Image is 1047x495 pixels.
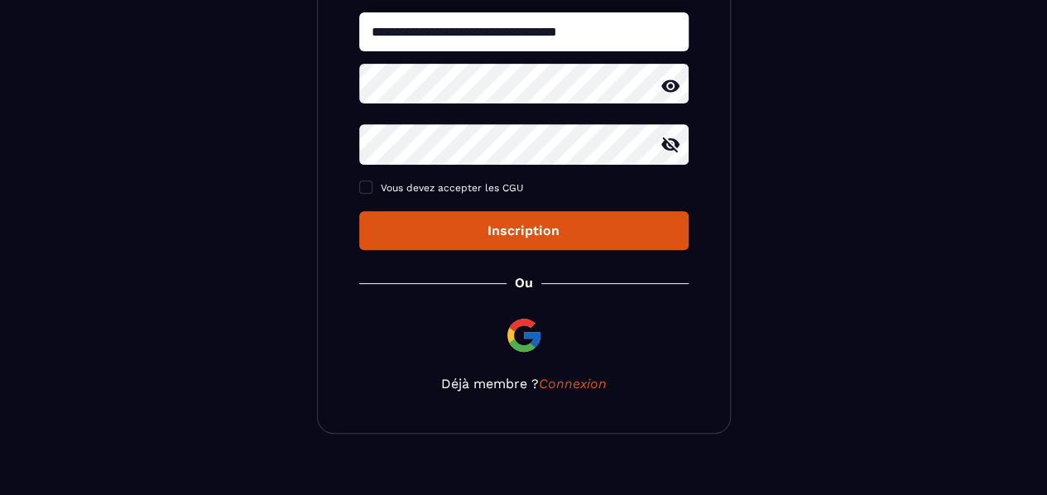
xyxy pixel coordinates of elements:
p: Ou [515,275,533,291]
img: google [504,315,544,355]
p: Déjà membre ? [359,376,689,392]
span: Vous devez accepter les CGU [381,182,524,194]
div: Inscription [372,223,675,238]
button: Inscription [359,211,689,250]
a: Connexion [539,376,607,392]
